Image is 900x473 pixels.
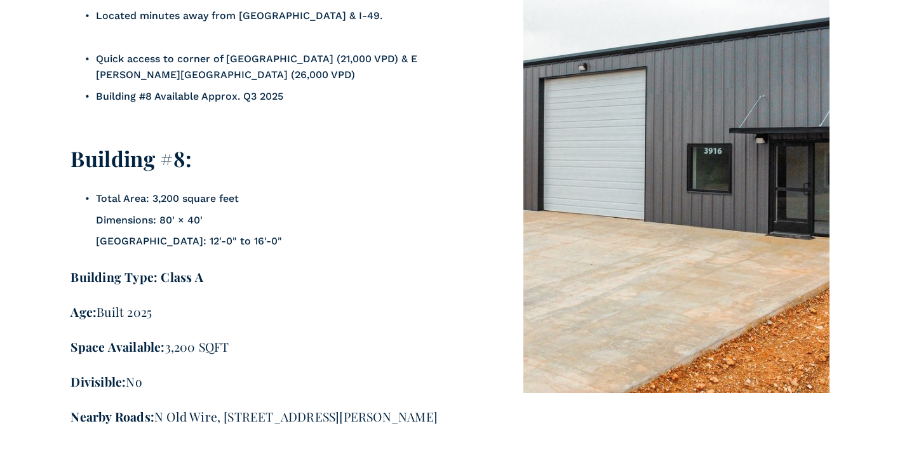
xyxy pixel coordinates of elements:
[71,410,447,424] h4: N Old Wire, [STREET_ADDRESS][PERSON_NAME]
[71,144,192,172] strong: Building #8:
[71,269,203,285] strong: Building Type: Class A
[96,190,447,207] p: Total Area: 3,200 square feet
[96,233,447,250] p: [GEOGRAPHIC_DATA]: 12'-0" to 16'-0"
[71,375,447,389] h4: No
[71,408,154,425] strong: Nearby Roads:
[71,338,165,355] strong: Space Available:
[96,51,447,83] p: Quick access to corner of [GEOGRAPHIC_DATA] (21,000 VPD) & E [PERSON_NAME][GEOGRAPHIC_DATA] (26,0...
[71,303,97,320] strong: Age:
[96,88,447,105] p: Building #8 Available Approx. Q3 2025
[71,305,447,319] h4: Built 2025
[96,8,447,24] p: Located minutes away from [GEOGRAPHIC_DATA] & I-49.
[96,212,447,229] p: Dimensions: 80' × 40'
[71,340,447,354] h4: 3,200 SQFT
[71,373,126,390] strong: Divisible:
